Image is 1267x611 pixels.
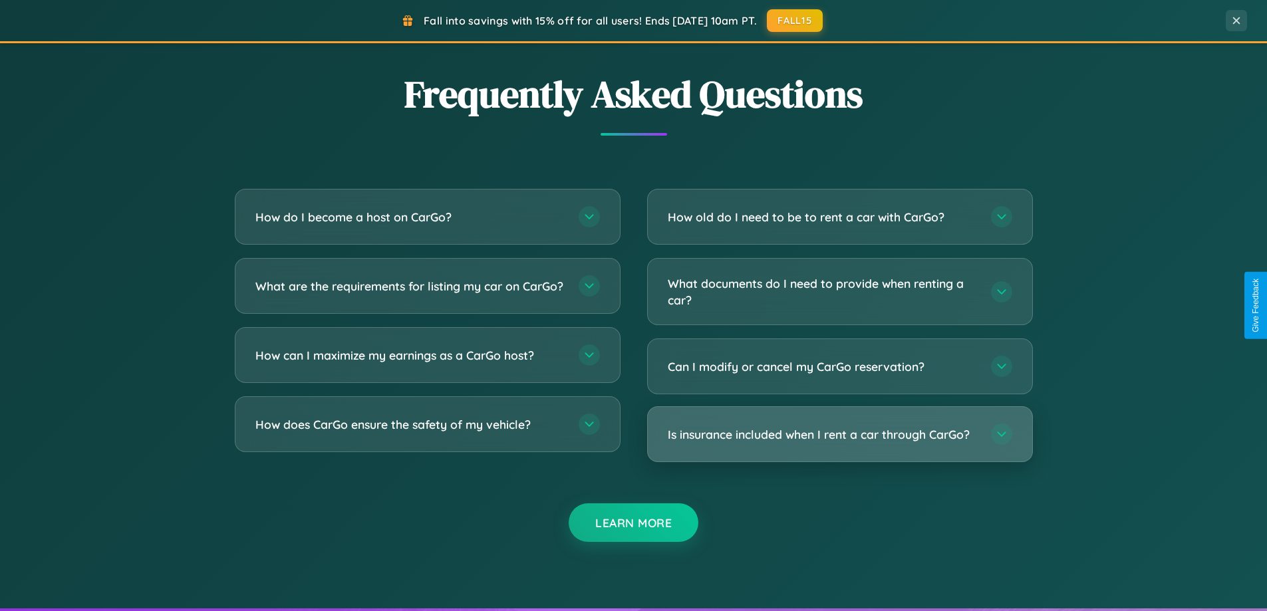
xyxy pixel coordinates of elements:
button: FALL15 [767,9,823,32]
h3: Is insurance included when I rent a car through CarGo? [668,426,978,443]
h3: How does CarGo ensure the safety of my vehicle? [255,416,565,433]
button: Learn More [569,503,698,542]
h3: How do I become a host on CarGo? [255,209,565,225]
h3: Can I modify or cancel my CarGo reservation? [668,358,978,375]
div: Give Feedback [1251,279,1260,332]
h3: How can I maximize my earnings as a CarGo host? [255,347,565,364]
h3: What are the requirements for listing my car on CarGo? [255,278,565,295]
h3: How old do I need to be to rent a car with CarGo? [668,209,978,225]
span: Fall into savings with 15% off for all users! Ends [DATE] 10am PT. [424,14,757,27]
h2: Frequently Asked Questions [235,68,1033,120]
h3: What documents do I need to provide when renting a car? [668,275,978,308]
